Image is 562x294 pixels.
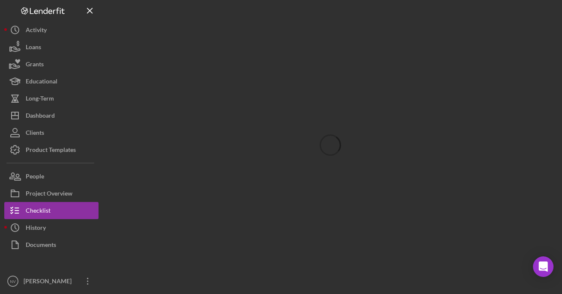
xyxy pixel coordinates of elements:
button: Documents [4,236,99,253]
div: Product Templates [26,141,76,160]
div: Grants [26,56,44,75]
button: Long-Term [4,90,99,107]
button: People [4,168,99,185]
div: People [26,168,44,187]
div: Dashboard [26,107,55,126]
div: Long-Term [26,90,54,109]
button: Product Templates [4,141,99,158]
div: Educational [26,73,57,92]
div: Documents [26,236,56,255]
button: Educational [4,73,99,90]
div: Project Overview [26,185,72,204]
div: Open Intercom Messenger [533,256,553,277]
button: History [4,219,99,236]
div: Clients [26,124,44,143]
button: Project Overview [4,185,99,202]
button: Loans [4,39,99,56]
div: History [26,219,46,238]
button: Activity [4,21,99,39]
button: Dashboard [4,107,99,124]
div: Checklist [26,202,51,221]
text: NV [10,279,16,284]
div: Activity [26,21,47,41]
button: NV[PERSON_NAME] [4,273,99,290]
div: Loans [26,39,41,58]
button: Grants [4,56,99,73]
button: Clients [4,124,99,141]
div: [PERSON_NAME] [21,273,77,292]
button: Checklist [4,202,99,219]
